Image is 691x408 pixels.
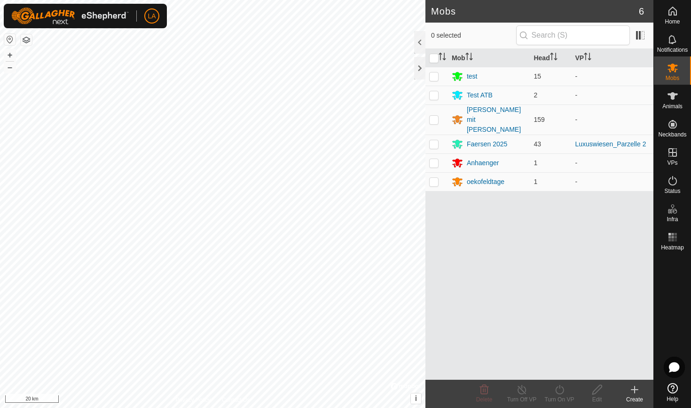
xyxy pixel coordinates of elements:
p-sorticon: Activate to sort [584,54,591,62]
span: 15 [534,72,541,80]
span: Delete [476,396,493,403]
a: Help [654,379,691,406]
p-sorticon: Activate to sort [550,54,558,62]
button: – [4,62,16,73]
div: Edit [578,395,616,404]
div: Anhaenger [467,158,499,168]
button: i [411,393,421,404]
p-sorticon: Activate to sort [465,54,473,62]
span: 1 [534,159,537,167]
td: - [571,104,653,135]
div: Turn On VP [541,395,578,404]
td: - [571,67,653,86]
button: Map Layers [21,34,32,46]
span: Mobs [666,75,679,81]
img: Gallagher Logo [11,8,129,24]
span: Heatmap [661,245,684,250]
button: + [4,49,16,61]
div: Test ATB [467,90,493,100]
span: Home [665,19,680,24]
div: Faersen 2025 [467,139,507,149]
span: Status [664,188,680,194]
input: Search (S) [516,25,630,45]
span: Infra [667,216,678,222]
button: Reset Map [4,34,16,45]
p-sorticon: Activate to sort [439,54,446,62]
span: 159 [534,116,544,123]
span: 43 [534,140,541,148]
span: Neckbands [658,132,686,137]
div: oekofeldtage [467,177,504,187]
td: - [571,172,653,191]
a: Contact Us [222,396,250,404]
span: 2 [534,91,537,99]
td: - [571,86,653,104]
h2: Mobs [431,6,639,17]
span: 0 selected [431,31,516,40]
span: LA [148,11,156,21]
div: Create [616,395,653,404]
div: Turn Off VP [503,395,541,404]
div: test [467,72,478,81]
span: 1 [534,178,537,185]
a: Luxuswiesen_Parzelle 2 [575,140,646,148]
span: Help [667,396,678,402]
span: Animals [662,104,683,109]
span: i [415,394,417,402]
a: Privacy Policy [175,396,211,404]
span: VPs [667,160,677,166]
span: 6 [639,4,644,18]
div: [PERSON_NAME] mit [PERSON_NAME] [467,105,526,135]
th: Head [530,49,571,67]
th: VP [571,49,653,67]
span: Notifications [657,47,688,53]
td: - [571,153,653,172]
th: Mob [448,49,530,67]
